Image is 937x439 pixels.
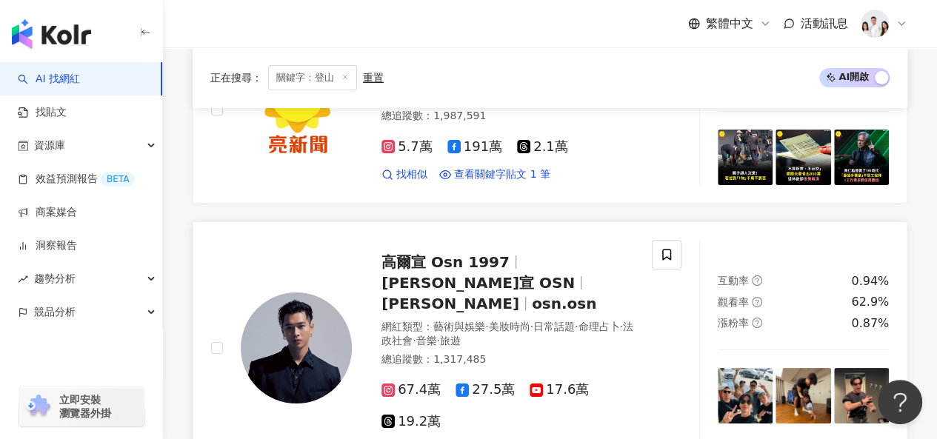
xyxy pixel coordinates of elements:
span: 17.6萬 [530,382,589,398]
span: 191萬 [447,139,502,155]
span: 繁體中文 [706,16,753,32]
span: 旅遊 [440,335,461,346]
div: 網紅類型 ： [381,320,634,349]
img: logo [12,19,91,49]
span: osn.osn [532,295,596,312]
img: KOL Avatar [241,292,352,403]
span: 關鍵字：登山 [268,65,357,90]
div: 0.87% [851,315,889,332]
span: [PERSON_NAME] [381,295,519,312]
span: question-circle [752,275,762,286]
span: 觀看率 [718,296,749,308]
img: post-image [718,368,773,423]
span: 音樂 [416,335,436,346]
span: 漲粉率 [718,317,749,329]
div: 總追蹤數 ： 1,987,591 [381,109,634,124]
div: 62.9% [851,294,889,310]
span: 日常話題 [533,321,575,332]
span: 高爾宣 Osn 1997 [381,253,510,271]
img: 20231221_NR_1399_Small.jpg [861,10,889,38]
div: 總追蹤數 ： 1,317,485 [381,352,634,367]
span: · [413,335,416,346]
span: 藝術與娛樂 [433,321,485,332]
span: 19.2萬 [381,414,441,429]
span: [PERSON_NAME]宣 OSN [381,274,575,292]
span: rise [18,274,28,284]
a: KOL AvatarTEEPR 亮新聞TEEPR,亮影片網紅類型：氣候和環境·日常話題·命理占卜·法政社會·醫療與健康·交通工具·旅遊總追蹤數：1,987,5915.7萬191萬2.1萬找相似查... [193,16,907,204]
span: question-circle [752,318,762,328]
span: 命理占卜 [578,321,619,332]
img: post-image [776,130,830,184]
a: 查看關鍵字貼文 1 筆 [439,167,550,182]
iframe: Help Scout Beacon - Open [878,380,922,424]
a: searchAI 找網紅 [18,72,80,87]
span: 27.5萬 [456,382,515,398]
a: chrome extension立即安裝 瀏覽器外掛 [19,386,144,426]
img: post-image [834,368,889,423]
span: 美妝時尚 [488,321,530,332]
img: post-image [718,130,773,184]
span: 趨勢分析 [34,262,76,295]
span: 互動率 [718,275,749,286]
span: · [436,335,439,346]
img: chrome extension [24,395,53,418]
span: 活動訊息 [801,16,848,30]
span: 2.1萬 [517,139,568,155]
img: KOL Avatar [241,54,352,165]
div: 0.94% [851,273,889,289]
span: question-circle [752,297,762,307]
span: 5.7萬 [381,139,433,155]
a: 商案媒合 [18,205,77,220]
span: · [619,321,622,332]
span: 資源庫 [34,129,65,162]
span: · [575,321,578,332]
span: · [530,321,533,332]
a: 洞察報告 [18,238,77,253]
div: 重置 [363,72,384,84]
span: · [485,321,488,332]
img: post-image [834,130,889,184]
span: 競品分析 [34,295,76,329]
span: 查看關鍵字貼文 1 筆 [454,167,550,182]
span: 找相似 [396,167,427,182]
a: 找相似 [381,167,427,182]
a: 效益預測報告BETA [18,172,135,187]
span: 67.4萬 [381,382,441,398]
span: 正在搜尋 ： [210,72,262,84]
span: 立即安裝 瀏覽器外掛 [59,393,111,420]
img: post-image [776,368,830,423]
a: 找貼文 [18,105,67,120]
